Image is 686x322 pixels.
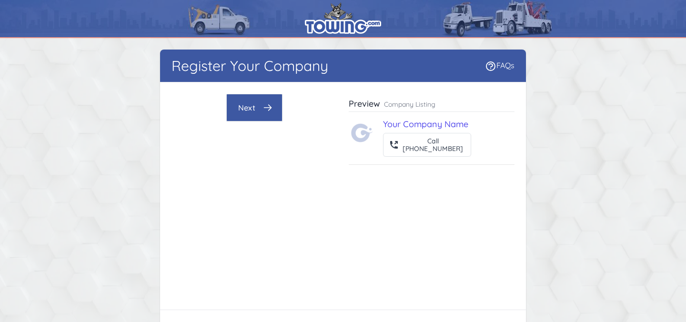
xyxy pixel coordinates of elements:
[349,98,380,110] h3: Preview
[403,137,463,152] div: Call [PHONE_NUMBER]
[305,2,381,34] img: logo.png
[226,94,282,121] button: Next
[383,119,468,130] a: Your Company Name
[384,100,435,109] p: Company Listing
[485,60,514,70] a: FAQs
[171,57,328,74] h1: Register Your Company
[383,133,471,157] button: Call[PHONE_NUMBER]
[351,121,373,144] img: Towing.com Logo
